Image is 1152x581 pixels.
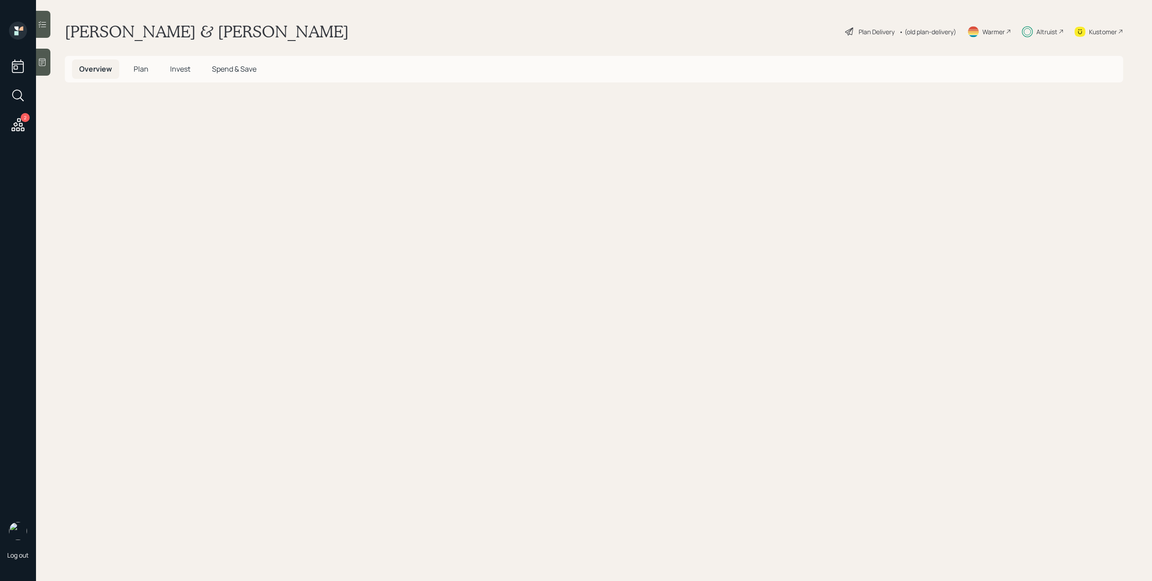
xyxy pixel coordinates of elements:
h1: [PERSON_NAME] & [PERSON_NAME] [65,22,349,41]
div: Log out [7,551,29,559]
div: 2 [21,113,30,122]
span: Overview [79,64,112,74]
div: Kustomer [1089,27,1117,36]
div: Altruist [1036,27,1057,36]
img: james-distasi-headshot.png [9,522,27,540]
span: Plan [134,64,148,74]
span: Invest [170,64,190,74]
div: Plan Delivery [859,27,895,36]
span: Spend & Save [212,64,256,74]
div: Warmer [982,27,1005,36]
div: • (old plan-delivery) [899,27,956,36]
